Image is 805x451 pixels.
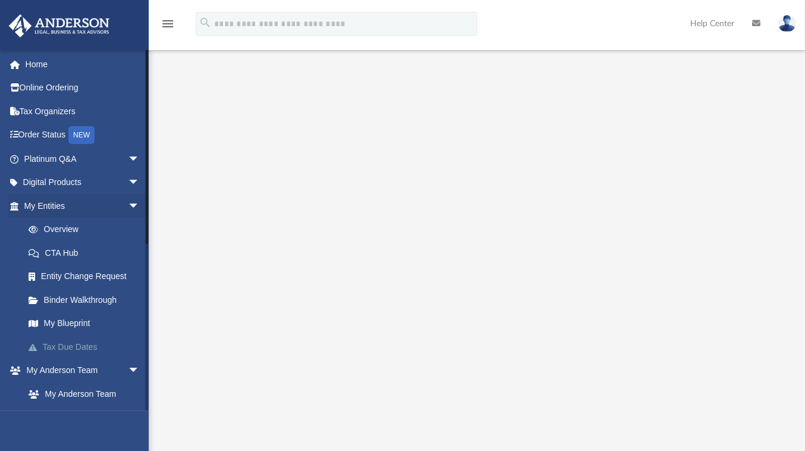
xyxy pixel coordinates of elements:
[17,312,152,336] a: My Blueprint
[128,359,152,383] span: arrow_drop_down
[161,23,175,31] a: menu
[17,218,158,242] a: Overview
[8,147,158,171] a: Platinum Q&Aarrow_drop_down
[8,123,158,148] a: Order StatusNEW
[778,15,796,32] img: User Pic
[17,406,152,430] a: Anderson System
[8,99,158,123] a: Tax Organizers
[8,76,158,100] a: Online Ordering
[8,194,158,218] a: My Entitiesarrow_drop_down
[128,147,152,171] span: arrow_drop_down
[128,171,152,195] span: arrow_drop_down
[128,194,152,218] span: arrow_drop_down
[161,17,175,31] i: menu
[199,16,212,29] i: search
[17,265,158,289] a: Entity Change Request
[5,14,113,37] img: Anderson Advisors Platinum Portal
[8,171,158,195] a: Digital Productsarrow_drop_down
[17,335,158,359] a: Tax Due Dates
[17,288,158,312] a: Binder Walkthrough
[8,359,152,383] a: My Anderson Teamarrow_drop_down
[8,52,158,76] a: Home
[68,126,95,144] div: NEW
[17,241,158,265] a: CTA Hub
[17,382,146,406] a: My Anderson Team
